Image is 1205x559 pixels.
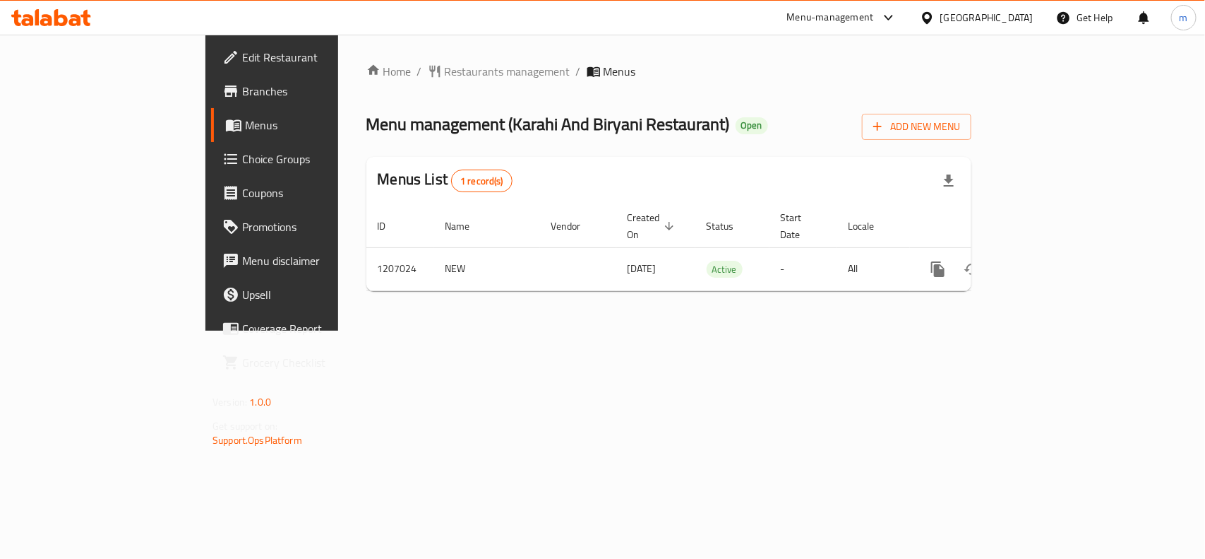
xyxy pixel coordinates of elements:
[921,252,955,286] button: more
[242,218,395,235] span: Promotions
[242,83,395,100] span: Branches
[366,63,971,80] nav: breadcrumb
[445,218,488,235] span: Name
[940,10,1033,25] div: [GEOGRAPHIC_DATA]
[604,63,636,80] span: Menus
[910,205,1068,248] th: Actions
[242,286,395,303] span: Upsell
[242,320,395,337] span: Coverage Report
[787,9,874,26] div: Menu-management
[249,393,271,411] span: 1.0.0
[212,417,277,435] span: Get support on:
[212,393,247,411] span: Version:
[211,244,407,278] a: Menu disclaimer
[428,63,570,80] a: Restaurants management
[242,184,395,201] span: Coupons
[242,49,395,66] span: Edit Restaurant
[242,252,395,269] span: Menu disclaimer
[862,114,971,140] button: Add New Menu
[873,118,960,136] span: Add New Menu
[212,431,302,449] a: Support.OpsPlatform
[378,169,512,192] h2: Menus List
[242,151,395,167] span: Choice Groups
[736,117,768,134] div: Open
[781,209,820,243] span: Start Date
[211,278,407,312] a: Upsell
[434,247,540,290] td: NEW
[932,164,966,198] div: Export file
[628,259,657,278] span: [DATE]
[211,176,407,210] a: Coupons
[417,63,422,80] li: /
[211,74,407,108] a: Branches
[211,312,407,346] a: Coverage Report
[955,252,989,286] button: Change Status
[736,119,768,131] span: Open
[837,247,910,290] td: All
[551,218,599,235] span: Vendor
[211,108,407,142] a: Menus
[378,218,404,235] span: ID
[445,63,570,80] span: Restaurants management
[211,40,407,74] a: Edit Restaurant
[576,63,581,80] li: /
[707,218,753,235] span: Status
[628,209,678,243] span: Created On
[451,170,512,192] div: Total records count
[452,175,512,188] span: 1 record(s)
[849,218,893,235] span: Locale
[211,210,407,244] a: Promotions
[707,261,743,278] span: Active
[211,346,407,379] a: Grocery Checklist
[366,108,730,140] span: Menu management ( Karahi And Biryani Restaurant )
[211,142,407,176] a: Choice Groups
[769,247,837,290] td: -
[1180,10,1188,25] span: m
[245,117,395,134] span: Menus
[366,205,1068,291] table: enhanced table
[242,354,395,371] span: Grocery Checklist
